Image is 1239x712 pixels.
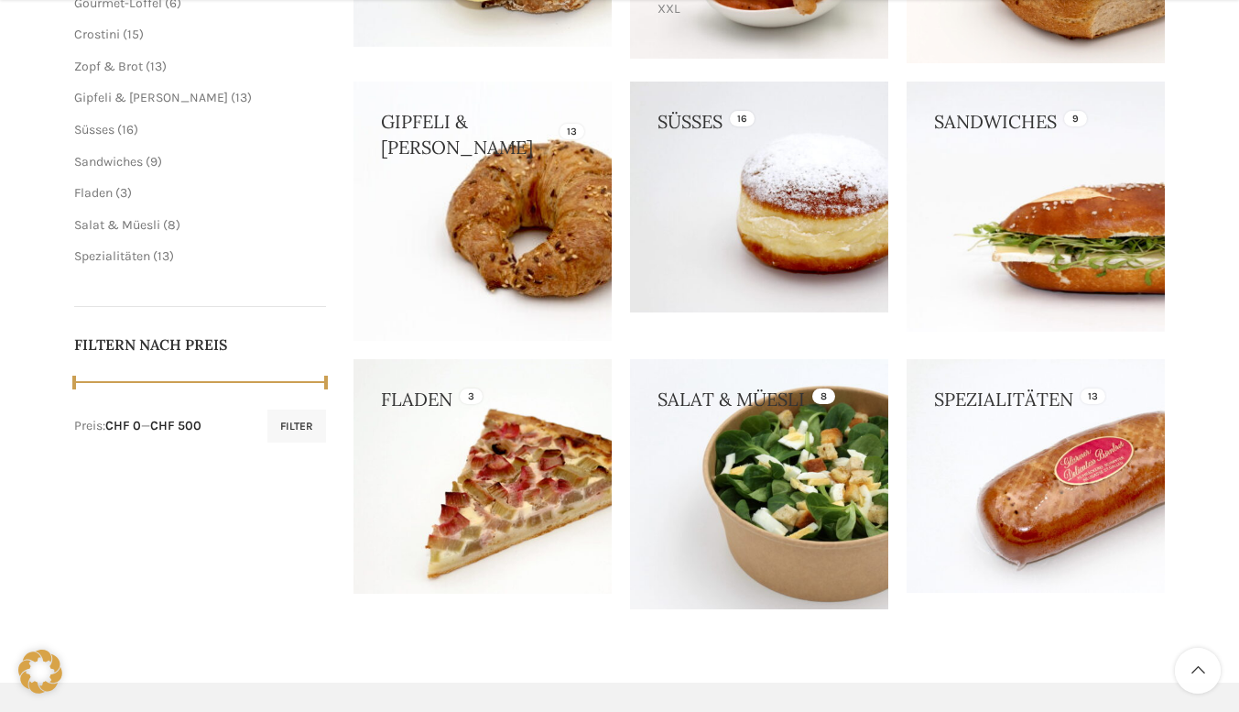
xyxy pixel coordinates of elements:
[74,27,120,42] a: Crostini
[127,27,139,42] span: 15
[105,418,141,433] span: CHF 0
[150,59,162,74] span: 13
[658,25,856,56] a: Warme & Kalte Häppchen
[74,334,327,355] h5: Filtern nach Preis
[168,217,176,233] span: 8
[150,154,158,170] span: 9
[74,217,160,233] a: Salat & Müesli
[267,410,326,443] button: Filter
[74,417,201,435] div: Preis: —
[158,248,169,264] span: 13
[74,185,113,201] a: Fladen
[122,122,134,137] span: 16
[74,90,228,105] a: Gipfeli & [PERSON_NAME]
[74,154,143,170] a: Sandwiches
[120,185,127,201] span: 3
[150,418,201,433] span: CHF 500
[1175,648,1221,694] a: Scroll to top button
[74,59,143,74] a: Zopf & Brot
[74,248,150,264] a: Spezialitäten
[235,90,247,105] span: 13
[74,122,114,137] a: Süsses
